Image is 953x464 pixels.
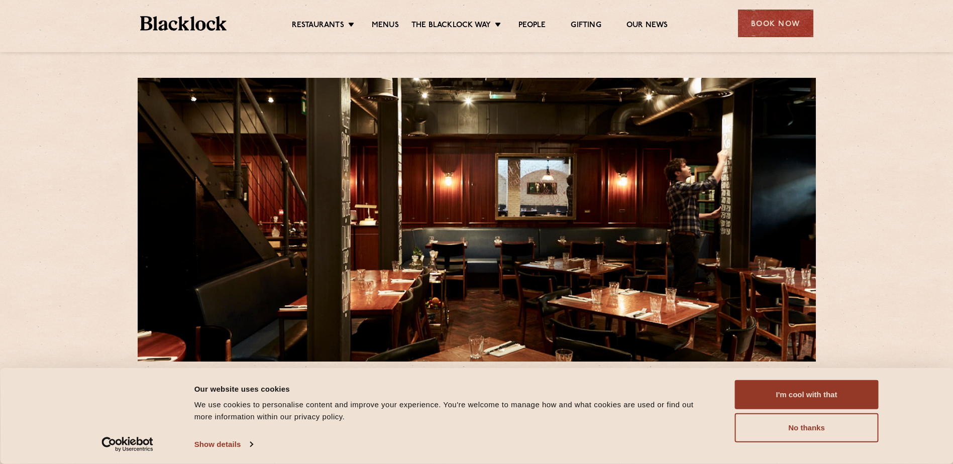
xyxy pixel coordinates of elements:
div: Our website uses cookies [194,383,712,395]
a: Gifting [571,21,601,32]
a: Usercentrics Cookiebot - opens in a new window [83,437,171,452]
button: I'm cool with that [735,380,879,409]
div: We use cookies to personalise content and improve your experience. You're welcome to manage how a... [194,399,712,423]
a: Restaurants [292,21,344,32]
a: The Blacklock Way [411,21,491,32]
a: People [518,21,546,32]
img: BL_Textured_Logo-footer-cropped.svg [140,16,227,31]
a: Show details [194,437,253,452]
a: Our News [626,21,668,32]
div: Book Now [738,10,813,37]
button: No thanks [735,413,879,442]
a: Menus [372,21,399,32]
